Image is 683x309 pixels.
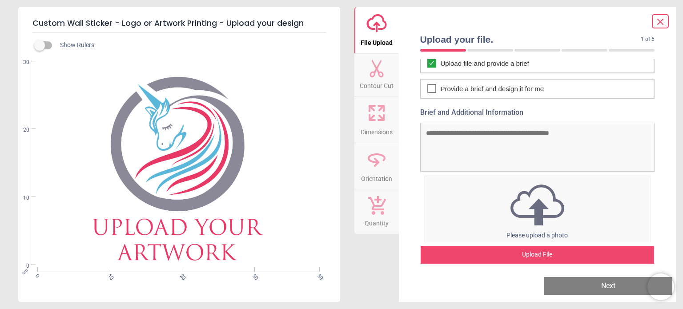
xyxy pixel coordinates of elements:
iframe: Brevo live chat [647,273,674,300]
img: upload icon [425,182,651,228]
div: Upload File [421,246,655,264]
button: File Upload [354,7,399,53]
span: Contour Cut [360,77,394,91]
span: Provide a brief and design it for me [441,84,544,93]
span: 10 [106,273,112,278]
span: cm [21,268,29,276]
span: 20 [178,273,184,278]
span: Upload file and provide a brief [441,59,529,68]
label: Brief and Additional Information [420,108,655,117]
span: 39 [315,273,321,278]
span: 1 of 5 [641,36,655,43]
span: File Upload [361,34,393,48]
button: Quantity [354,189,399,234]
span: 10 [12,194,29,202]
button: Orientation [354,143,399,189]
span: Dimensions [361,124,393,137]
div: Show Rulers [40,40,340,51]
span: 0 [12,262,29,270]
span: Quantity [365,215,389,228]
button: Contour Cut [354,54,399,96]
span: Please upload a photo [506,232,568,239]
h5: Custom Wall Sticker - Logo or Artwork Printing - Upload your design [32,14,326,33]
button: Next [544,277,672,295]
span: 0 [33,273,39,278]
span: 20 [12,126,29,134]
span: 30 [12,59,29,66]
button: Dimensions [354,96,399,143]
span: 30 [250,273,256,278]
span: Upload your file. [420,33,641,46]
span: Orientation [361,170,392,184]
